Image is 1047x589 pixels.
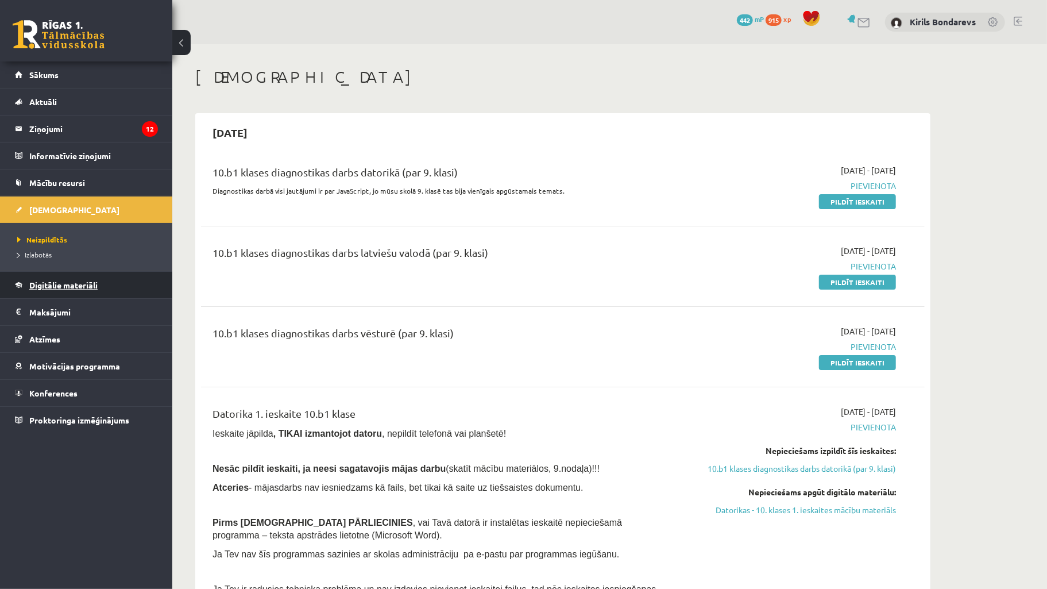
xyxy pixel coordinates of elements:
span: Pievienota [679,180,896,192]
span: [DATE] - [DATE] [841,406,896,418]
a: Neizpildītās [17,234,161,245]
a: Pildīt ieskaiti [819,194,896,209]
a: Ziņojumi12 [15,116,158,142]
span: Pievienota [679,260,896,272]
span: [DATE] - [DATE] [841,245,896,257]
span: Neizpildītās [17,235,67,244]
span: , vai Tavā datorā ir instalētas ieskaitē nepieciešamā programma – teksta apstrādes lietotne (Micr... [213,518,622,540]
a: Rīgas 1. Tālmācības vidusskola [13,20,105,49]
span: mP [755,14,764,24]
a: Motivācijas programma [15,353,158,379]
span: Pievienota [679,421,896,433]
a: Sākums [15,61,158,88]
span: Ieskaite jāpilda , nepildīt telefonā vai planšetē! [213,429,506,438]
h1: [DEMOGRAPHIC_DATA] [195,67,930,87]
span: 915 [766,14,782,26]
a: Informatīvie ziņojumi [15,143,158,169]
legend: Maksājumi [29,299,158,325]
div: Nepieciešams izpildīt šīs ieskaites: [679,445,896,457]
span: Proktoringa izmēģinājums [29,415,129,425]
a: Izlabotās [17,249,161,260]
div: Nepieciešams apgūt digitālo materiālu: [679,486,896,498]
b: Atceries [213,483,249,492]
a: Datorikas - 10. klases 1. ieskaites mācību materiāls [679,504,896,516]
a: Konferences [15,380,158,406]
span: Izlabotās [17,250,52,259]
a: Pildīt ieskaiti [819,355,896,370]
span: - mājasdarbs nav iesniedzams kā fails, bet tikai kā saite uz tiešsaistes dokumentu. [213,483,584,492]
span: Konferences [29,388,78,398]
p: Diagnostikas darbā visi jautājumi ir par JavaScript, jo mūsu skolā 9. klasē tas bija vienīgais ap... [213,186,662,196]
h2: [DATE] [201,119,259,146]
span: [DATE] - [DATE] [841,325,896,337]
i: 12 [142,121,158,137]
span: Pirms [DEMOGRAPHIC_DATA] PĀRLIECINIES [213,518,413,528]
legend: Informatīvie ziņojumi [29,143,158,169]
a: Atzīmes [15,326,158,352]
span: (skatīt mācību materiālos, 9.nodaļa)!!! [446,464,600,473]
div: Datorika 1. ieskaite 10.b1 klase [213,406,662,427]
a: 442 mP [737,14,764,24]
a: Digitālie materiāli [15,272,158,298]
span: Ja Tev nav šīs programmas sazinies ar skolas administrāciju pa e-pastu par programmas iegūšanu. [213,549,619,559]
img: Kirils Bondarevs [891,17,902,29]
a: Kirils Bondarevs [910,16,976,28]
a: Mācību resursi [15,170,158,196]
div: 10.b1 klases diagnostikas darbs vēsturē (par 9. klasi) [213,325,662,347]
span: Nesāc pildīt ieskaiti, ja neesi sagatavojis mājas darbu [213,464,446,473]
a: Maksājumi [15,299,158,325]
span: Motivācijas programma [29,361,120,371]
span: [DATE] - [DATE] [841,164,896,176]
div: 10.b1 klases diagnostikas darbs datorikā (par 9. klasi) [213,164,662,186]
a: Aktuāli [15,88,158,115]
span: [DEMOGRAPHIC_DATA] [29,205,119,215]
span: Pievienota [679,341,896,353]
span: Atzīmes [29,334,60,344]
a: [DEMOGRAPHIC_DATA] [15,197,158,223]
a: 915 xp [766,14,797,24]
b: , TIKAI izmantojot datoru [273,429,382,438]
legend: Ziņojumi [29,116,158,142]
a: 10.b1 klases diagnostikas darbs datorikā (par 9. klasi) [679,463,896,475]
div: 10.b1 klases diagnostikas darbs latviešu valodā (par 9. klasi) [213,245,662,266]
span: Mācību resursi [29,178,85,188]
span: Digitālie materiāli [29,280,98,290]
a: Pildīt ieskaiti [819,275,896,290]
span: xp [783,14,791,24]
span: Sākums [29,70,59,80]
span: 442 [737,14,753,26]
span: Aktuāli [29,97,57,107]
a: Proktoringa izmēģinājums [15,407,158,433]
